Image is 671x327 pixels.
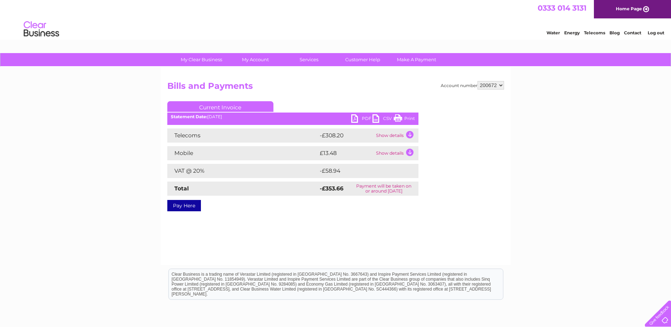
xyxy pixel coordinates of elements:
[394,114,415,125] a: Print
[171,114,207,119] b: Statement Date:
[648,30,664,35] a: Log out
[372,114,394,125] a: CSV
[349,182,418,196] td: Payment will be taken on or around [DATE]
[167,114,418,119] div: [DATE]
[374,146,418,160] td: Show details
[169,4,503,34] div: Clear Business is a trading name of Verastar Limited (registered in [GEOGRAPHIC_DATA] No. 3667643...
[167,101,273,112] a: Current Invoice
[441,81,504,90] div: Account number
[334,53,392,66] a: Customer Help
[609,30,620,35] a: Blog
[167,164,318,178] td: VAT @ 20%
[318,146,374,160] td: £13.48
[374,128,418,143] td: Show details
[167,128,318,143] td: Telecoms
[23,18,59,40] img: logo.png
[624,30,641,35] a: Contact
[320,185,343,192] strong: -£353.66
[584,30,605,35] a: Telecoms
[538,4,586,12] a: 0333 014 3131
[318,164,406,178] td: -£58.94
[564,30,580,35] a: Energy
[351,114,372,125] a: PDF
[174,185,189,192] strong: Total
[167,146,318,160] td: Mobile
[546,30,560,35] a: Water
[280,53,338,66] a: Services
[387,53,446,66] a: Make A Payment
[167,81,504,94] h2: Bills and Payments
[226,53,284,66] a: My Account
[318,128,374,143] td: -£308.20
[172,53,231,66] a: My Clear Business
[167,200,201,211] a: Pay Here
